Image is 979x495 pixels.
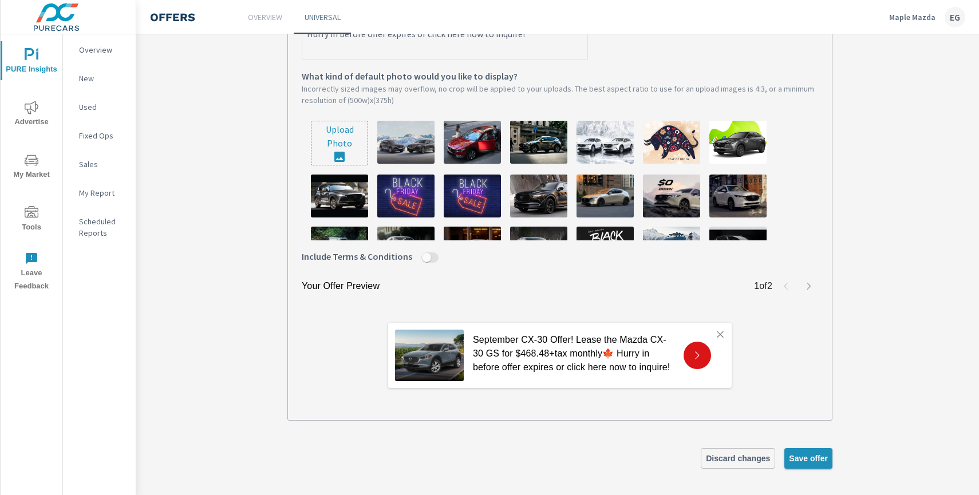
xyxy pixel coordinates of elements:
img: CX-30 GS grey with field background [395,330,464,381]
img: description [643,227,700,270]
p: Overview [248,11,282,23]
img: description [444,121,501,164]
img: description [444,175,501,217]
div: nav menu [1,34,62,298]
p: Incorrectly sized images may overflow, no crop will be applied to your uploads. The best aspect r... [302,83,818,106]
p: Scheduled Reports [79,216,127,239]
img: description [643,175,700,217]
button: Discard changes [701,448,775,469]
img: description [377,121,435,164]
div: Scheduled Reports [63,213,136,241]
span: Include Terms & Conditions [302,250,412,263]
img: description [709,227,767,270]
p: 1 of 2 [754,279,772,293]
img: description [377,175,435,217]
img: description [709,175,767,217]
img: description [377,227,435,270]
button: Include Terms & Conditions [422,252,431,263]
span: Save offer [789,453,828,464]
span: What kind of default photo would you like to display? [302,69,518,83]
p: Your Offer Preview [302,279,380,293]
span: My Market [4,153,59,181]
span: PURE Insights [4,48,59,76]
div: Fixed Ops [63,127,136,144]
p: Used [79,101,127,113]
p: Fixed Ops [79,130,127,141]
div: New [63,70,136,87]
img: description [709,121,767,164]
p: Universal [305,11,341,23]
span: Leave Feedback [4,252,59,293]
img: description [510,175,567,217]
div: Overview [63,41,136,58]
img: description [510,121,567,164]
div: EG [945,7,965,27]
p: New [79,73,127,84]
img: description [311,175,368,217]
h4: Offers [150,10,195,24]
span: Discard changes [706,453,770,464]
img: description [311,227,368,270]
button: Save offer [784,448,832,469]
img: description [643,121,700,164]
p: Maple Mazda [889,12,935,22]
img: description [444,227,501,270]
img: description [577,227,634,270]
span: Tools [4,206,59,234]
img: description [577,175,634,217]
span: Advertise [4,101,59,129]
div: Used [63,98,136,116]
img: description [510,227,567,270]
img: description [577,121,634,164]
p: Sales [79,159,127,170]
p: My Report [79,187,127,199]
div: Sales [63,156,136,173]
div: My Report [63,184,136,201]
p: Overview [79,44,127,56]
p: September CX-30 Offer! Lease the Mazda CX-30 GS for $468.48+tax monthly🍁 Hurry in before offer ex... [473,333,674,374]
